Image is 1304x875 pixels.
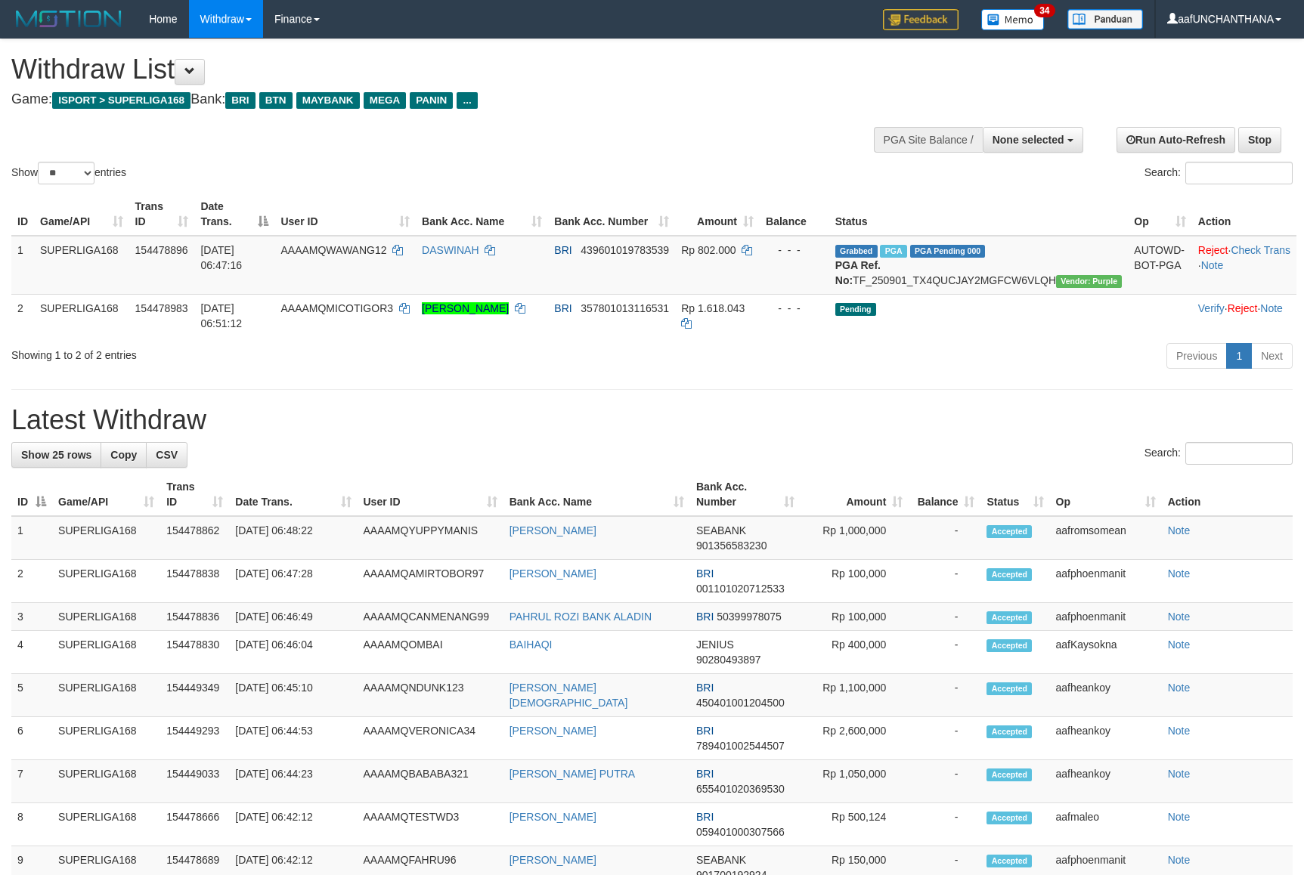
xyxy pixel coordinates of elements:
td: 154449033 [160,760,229,803]
td: aafromsomean [1050,516,1162,560]
td: AAAAMQTESTWD3 [358,803,503,846]
div: - - - [766,243,823,258]
td: 1 [11,236,34,295]
a: [PERSON_NAME] [510,567,596,580]
span: BRI [696,682,714,694]
th: Amount: activate to sort column ascending [675,193,760,236]
td: aafheankoy [1050,674,1162,717]
select: Showentries [38,162,94,184]
span: Pending [835,303,876,316]
td: - [909,560,980,603]
td: 8 [11,803,52,846]
th: ID [11,193,34,236]
td: aafheankoy [1050,717,1162,760]
div: PGA Site Balance / [874,127,983,153]
td: [DATE] 06:46:04 [229,631,357,674]
td: AAAAMQCANMENANG99 [358,603,503,631]
span: BRI [696,725,714,737]
td: Rp 1,100,000 [801,674,909,717]
td: 2 [11,294,34,337]
button: None selected [983,127,1083,153]
span: Accepted [987,725,1032,738]
a: Previous [1166,343,1227,369]
td: 154449293 [160,717,229,760]
th: Bank Acc. Number: activate to sort column ascending [548,193,675,236]
span: PGA Pending [910,245,986,258]
a: BAIHAQI [510,638,553,651]
h1: Latest Withdraw [11,405,1293,435]
span: JENIUS [696,638,734,651]
span: 154478983 [135,302,188,314]
td: 154478836 [160,603,229,631]
td: aafheankoy [1050,760,1162,803]
td: aafKaysokna [1050,631,1162,674]
span: BRI [554,244,571,256]
span: [DATE] 06:47:16 [200,244,242,271]
td: SUPERLIGA168 [52,560,160,603]
span: Copy 450401001204500 to clipboard [696,697,785,709]
th: Balance [760,193,829,236]
th: Amount: activate to sort column ascending [801,473,909,516]
span: Accepted [987,525,1032,538]
img: MOTION_logo.png [11,8,126,30]
td: 154449349 [160,674,229,717]
a: Note [1168,567,1191,580]
th: ID: activate to sort column descending [11,473,52,516]
a: [PERSON_NAME] [510,854,596,866]
label: Search: [1144,442,1293,465]
span: [DATE] 06:51:12 [200,302,242,329]
td: - [909,717,980,760]
td: SUPERLIGA168 [52,674,160,717]
input: Search: [1185,442,1293,465]
span: Marked by aafromsomean [880,245,906,258]
td: Rp 100,000 [801,560,909,603]
td: - [909,760,980,803]
a: [PERSON_NAME] [510,725,596,737]
td: - [909,803,980,846]
a: [PERSON_NAME][DEMOGRAPHIC_DATA] [510,682,628,709]
th: Op: activate to sort column ascending [1050,473,1162,516]
span: Accepted [987,812,1032,824]
a: Verify [1198,302,1225,314]
td: [DATE] 06:48:22 [229,516,357,560]
span: Accepted [987,639,1032,652]
img: panduan.png [1067,9,1143,29]
th: Game/API: activate to sort column ascending [52,473,160,516]
a: Reject [1228,302,1258,314]
td: AAAAMQBABABA321 [358,760,503,803]
b: PGA Ref. No: [835,259,881,286]
span: ... [457,92,477,109]
span: BRI [696,768,714,780]
td: AAAAMQOMBAI [358,631,503,674]
img: Button%20Memo.svg [981,9,1045,30]
td: · · [1192,236,1296,295]
td: AAAAMQVERONICA34 [358,717,503,760]
td: SUPERLIGA168 [52,603,160,631]
td: aafmaleo [1050,803,1162,846]
td: SUPERLIGA168 [52,760,160,803]
span: Accepted [987,768,1032,781]
td: Rp 400,000 [801,631,909,674]
a: Reject [1198,244,1228,256]
a: Show 25 rows [11,442,101,468]
td: 5 [11,674,52,717]
span: Copy 789401002544507 to clipboard [696,740,785,752]
td: Rp 1,050,000 [801,760,909,803]
a: [PERSON_NAME] PUTRA [510,768,635,780]
th: Bank Acc. Number: activate to sort column ascending [690,473,801,516]
span: BTN [259,92,293,109]
td: 154478862 [160,516,229,560]
td: [DATE] 06:45:10 [229,674,357,717]
span: BRI [225,92,255,109]
span: Accepted [987,855,1032,867]
td: 154478666 [160,803,229,846]
a: Check Trans [1231,244,1290,256]
td: · · [1192,294,1296,337]
span: 154478896 [135,244,188,256]
span: Copy 50399978075 to clipboard [717,611,782,623]
span: Copy [110,449,137,461]
td: 6 [11,717,52,760]
img: Feedback.jpg [883,9,959,30]
th: Trans ID: activate to sort column ascending [160,473,229,516]
td: Rp 500,124 [801,803,909,846]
